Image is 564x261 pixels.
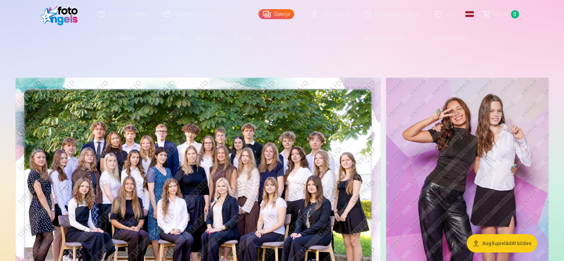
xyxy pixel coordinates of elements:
[144,28,187,48] a: Komplekti
[511,10,519,18] span: 0
[413,28,474,48] a: Visi produkti
[298,28,354,48] a: Foto kalendāri
[467,234,537,253] button: Augšupielādēt bildes
[90,28,144,48] a: Foto izdrukas
[261,28,298,48] a: Suvenīri
[258,9,294,19] a: Galerija
[494,10,508,18] span: Grozs
[41,3,82,25] img: /fa1
[226,28,261,48] a: Krūzes
[187,28,226,48] a: Magnēti
[354,28,413,48] a: Atslēgu piekariņi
